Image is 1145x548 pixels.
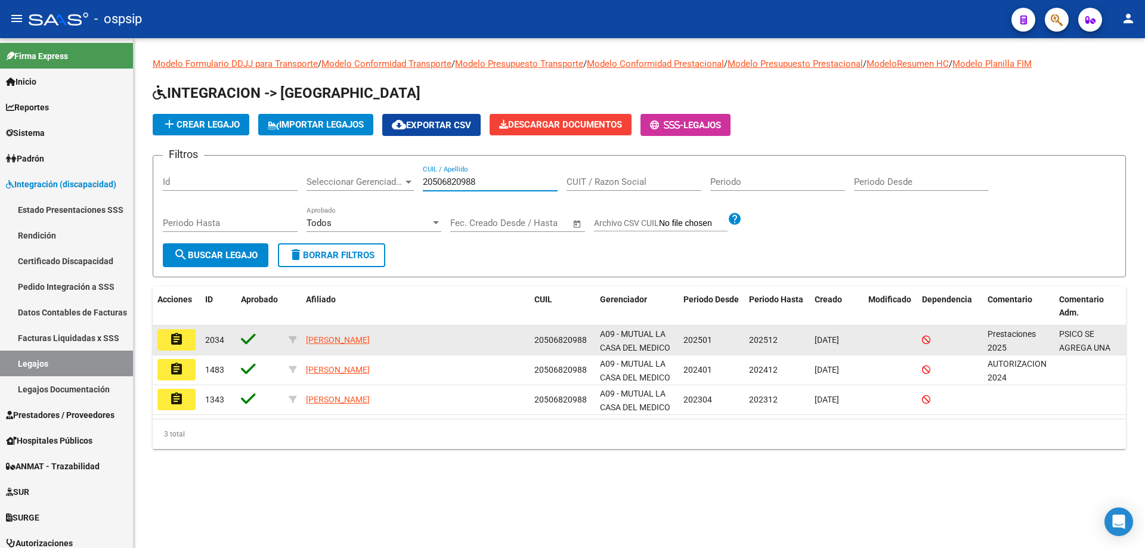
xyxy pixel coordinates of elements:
[306,365,370,374] span: [PERSON_NAME]
[169,392,184,406] mat-icon: assignment
[205,395,224,404] span: 1343
[864,287,917,326] datatable-header-cell: Modificado
[153,419,1126,449] div: 3 total
[162,119,240,130] span: Crear Legajo
[6,511,39,524] span: SURGE
[749,295,803,304] span: Periodo Hasta
[1121,11,1135,26] mat-icon: person
[600,389,670,412] span: A09 - MUTUAL LA CASA DEL MEDICO
[749,335,778,345] span: 202512
[867,58,949,69] a: ModeloResumen HC
[571,217,584,231] button: Open calendar
[289,247,303,262] mat-icon: delete
[163,146,204,163] h3: Filtros
[6,75,36,88] span: Inicio
[600,295,647,304] span: Gerenciador
[1104,507,1133,536] div: Open Intercom Messenger
[922,295,972,304] span: Dependencia
[289,250,375,261] span: Borrar Filtros
[200,287,236,326] datatable-header-cell: ID
[174,250,258,261] span: Buscar Legajo
[659,218,728,229] input: Archivo CSV CUIL
[153,114,249,135] button: Crear Legajo
[810,287,864,326] datatable-header-cell: Creado
[153,57,1126,449] div: / / / / / /
[595,287,679,326] datatable-header-cell: Gerenciador
[455,58,583,69] a: Modelo Presupuesto Transporte
[728,212,742,226] mat-icon: help
[744,287,810,326] datatable-header-cell: Periodo Hasta
[952,58,1032,69] a: Modelo Planilla FIM
[6,152,44,165] span: Padrón
[163,243,268,267] button: Buscar Legajo
[988,329,1036,352] span: Prestaciones 2025
[6,126,45,140] span: Sistema
[301,287,530,326] datatable-header-cell: Afiliado
[169,332,184,346] mat-icon: assignment
[600,359,670,382] span: A09 - MUTUAL LA CASA DEL MEDICO
[815,335,839,345] span: [DATE]
[534,365,587,374] span: 20506820988
[749,365,778,374] span: 202412
[392,117,406,132] mat-icon: cloud_download
[679,287,744,326] datatable-header-cell: Periodo Desde
[988,295,1032,304] span: Comentario
[205,365,224,374] span: 1483
[683,365,712,374] span: 202401
[490,114,632,135] button: Descargar Documentos
[6,460,100,473] span: ANMAT - Trazabilidad
[509,218,567,228] input: Fecha fin
[382,114,481,136] button: Exportar CSV
[153,287,200,326] datatable-header-cell: Acciones
[6,485,29,499] span: SUR
[306,335,370,345] span: [PERSON_NAME]
[174,247,188,262] mat-icon: search
[587,58,724,69] a: Modelo Conformidad Prestacional
[600,329,670,352] span: A09 - MUTUAL LA CASA DEL MEDICO
[241,295,278,304] span: Aprobado
[450,218,499,228] input: Fecha inicio
[258,114,373,135] button: IMPORTAR LEGAJOS
[153,58,318,69] a: Modelo Formulario DDJJ para Transporte
[530,287,595,326] datatable-header-cell: CUIL
[392,120,471,131] span: Exportar CSV
[594,218,659,228] span: Archivo CSV CUIL
[278,243,385,267] button: Borrar Filtros
[306,395,370,404] span: [PERSON_NAME]
[236,287,284,326] datatable-header-cell: Aprobado
[6,101,49,114] span: Reportes
[157,295,192,304] span: Acciones
[1059,295,1104,318] span: Comentario Adm.
[683,295,739,304] span: Periodo Desde
[153,85,420,101] span: INTEGRACION -> [GEOGRAPHIC_DATA]
[815,295,842,304] span: Creado
[307,177,403,187] span: Seleccionar Gerenciador
[650,120,683,131] span: -
[307,218,332,228] span: Todos
[728,58,863,69] a: Modelo Presupuesto Prestacional
[6,178,116,191] span: Integración (discapacidad)
[749,395,778,404] span: 202312
[268,119,364,130] span: IMPORTAR LEGAJOS
[1054,287,1126,326] datatable-header-cell: Comentario Adm.
[162,117,177,131] mat-icon: add
[917,287,983,326] datatable-header-cell: Dependencia
[169,362,184,376] mat-icon: assignment
[205,335,224,345] span: 2034
[815,365,839,374] span: [DATE]
[683,395,712,404] span: 202304
[534,335,587,345] span: 20506820988
[321,58,451,69] a: Modelo Conformidad Transporte
[640,114,731,136] button: -Legajos
[205,295,213,304] span: ID
[6,434,92,447] span: Hospitales Públicos
[983,287,1054,326] datatable-header-cell: Comentario
[10,11,24,26] mat-icon: menu
[868,295,911,304] span: Modificado
[1059,329,1114,393] span: PSICO SE AGREGA UNA SESION MAS A PARTIR DE SEPTIMBRE.
[306,295,336,304] span: Afiliado
[534,395,587,404] span: 20506820988
[683,335,712,345] span: 202501
[94,6,142,32] span: - ospsip
[534,295,552,304] span: CUIL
